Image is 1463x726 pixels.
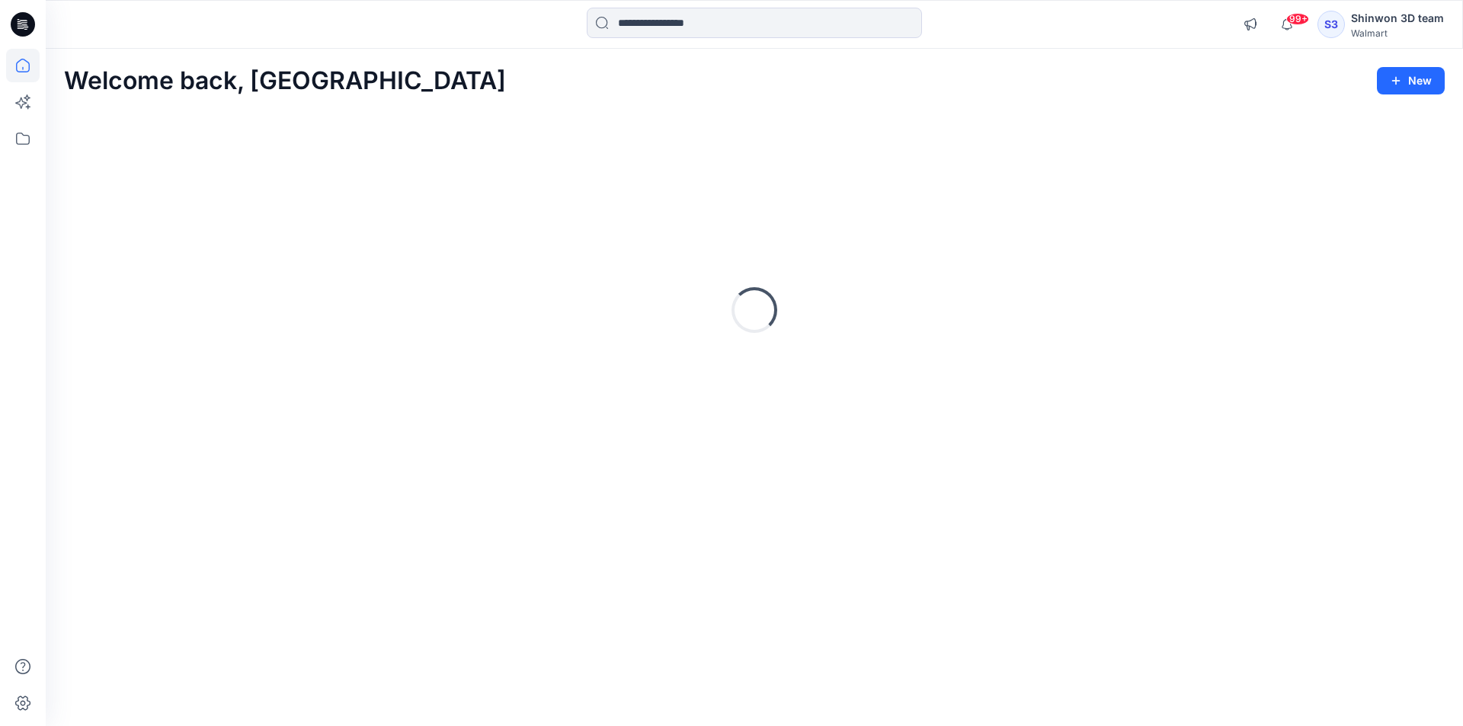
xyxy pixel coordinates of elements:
[1286,13,1309,25] span: 99+
[1351,27,1444,39] div: Walmart
[64,67,506,95] h2: Welcome back, [GEOGRAPHIC_DATA]
[1377,67,1445,94] button: New
[1317,11,1345,38] div: S3
[1351,9,1444,27] div: Shinwon 3D team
